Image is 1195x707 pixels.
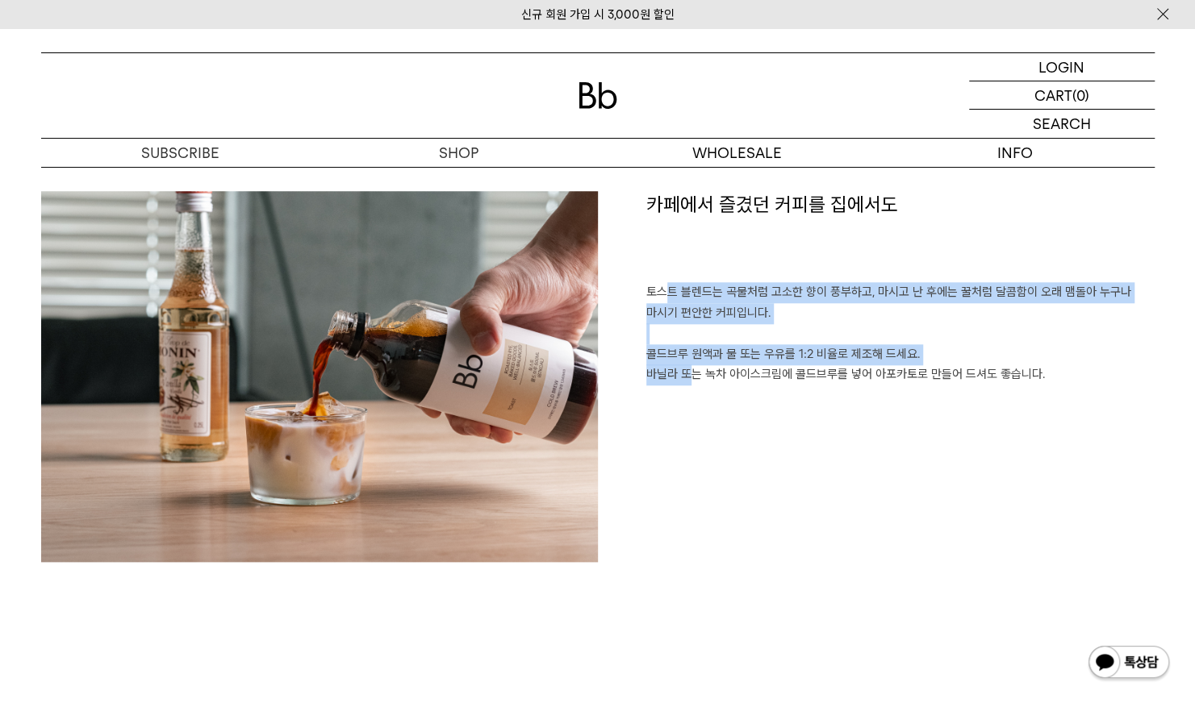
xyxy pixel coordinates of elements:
[876,139,1155,167] p: INFO
[1087,644,1171,683] img: 카카오톡 채널 1:1 채팅 버튼
[41,139,320,167] a: SUBSCRIBE
[1034,81,1072,109] p: CART
[646,364,1155,385] p: 바닐라 또는 녹차 아이스크림에 콜드브루를 넣어 아포카토로 만들어 드셔도 좋습니다.
[646,344,1155,365] p: 콜드브루 원액과 물 또는 우유를 1:2 비율로 제조해 드세요.
[521,7,675,22] a: 신규 회원 가입 시 3,000원 할인
[598,139,876,167] p: WHOLESALE
[579,82,617,109] img: 로고
[1072,81,1089,109] p: (0)
[646,282,1155,323] p: 토스트 블렌드는 곡물처럼 고소한 향이 풍부하고, 마시고 난 후에는 꿀처럼 달콤함이 오래 맴돌아 누구나 마시기 편안한 커피입니다.
[1038,53,1084,81] p: LOGIN
[320,139,598,167] a: SHOP
[1033,110,1091,138] p: SEARCH
[969,81,1155,110] a: CART (0)
[646,191,1155,283] h1: 카페에서 즐겼던 커피를 집에서도
[41,191,598,562] img: e55c030322888aeff7d0f75335da46e3_143656.jpg
[969,53,1155,81] a: LOGIN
